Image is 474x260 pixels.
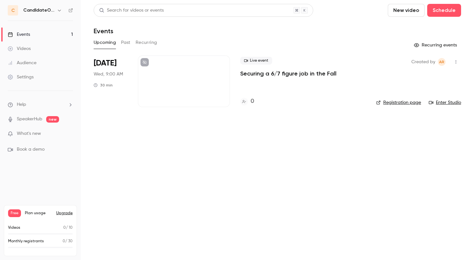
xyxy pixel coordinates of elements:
[240,57,272,65] span: Live event
[251,97,254,106] h4: 0
[23,7,54,14] h6: CandIdateOps
[8,45,31,52] div: Videos
[8,101,73,108] li: help-dropdown-opener
[11,7,15,14] span: C
[240,97,254,106] a: 0
[8,60,36,66] div: Audience
[429,99,461,106] a: Enter Studio
[8,74,34,80] div: Settings
[136,37,157,48] button: Recurring
[8,225,20,231] p: Videos
[63,238,73,244] p: / 30
[240,70,336,77] a: Securing a 6/7 figure job in the Fall
[8,238,44,244] p: Monthly registrants
[65,131,73,137] iframe: Noticeable Trigger
[94,55,128,107] div: Sep 3 Wed, 9:00 AM (America/Los Angeles)
[8,31,30,38] div: Events
[411,58,435,66] span: Created by
[8,209,21,217] span: Free
[94,27,113,35] h1: Events
[99,7,164,14] div: Search for videos or events
[411,40,461,50] button: Recurring events
[17,146,45,153] span: Book a demo
[46,116,59,123] span: new
[25,211,52,216] span: Plan usage
[56,211,73,216] button: Upgrade
[63,225,73,231] p: / 10
[388,4,425,17] button: New video
[427,4,461,17] button: Schedule
[17,116,42,123] a: SpeakerHub
[94,58,117,68] span: [DATE]
[439,58,444,66] span: AR
[121,37,130,48] button: Past
[94,37,116,48] button: Upcoming
[17,130,41,137] span: What's new
[63,239,65,243] span: 0
[438,58,446,66] span: Adam Reiter
[94,71,123,77] span: Wed, 9:00 AM
[94,83,113,88] div: 30 min
[63,226,66,230] span: 0
[376,99,421,106] a: Registration page
[17,101,26,108] span: Help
